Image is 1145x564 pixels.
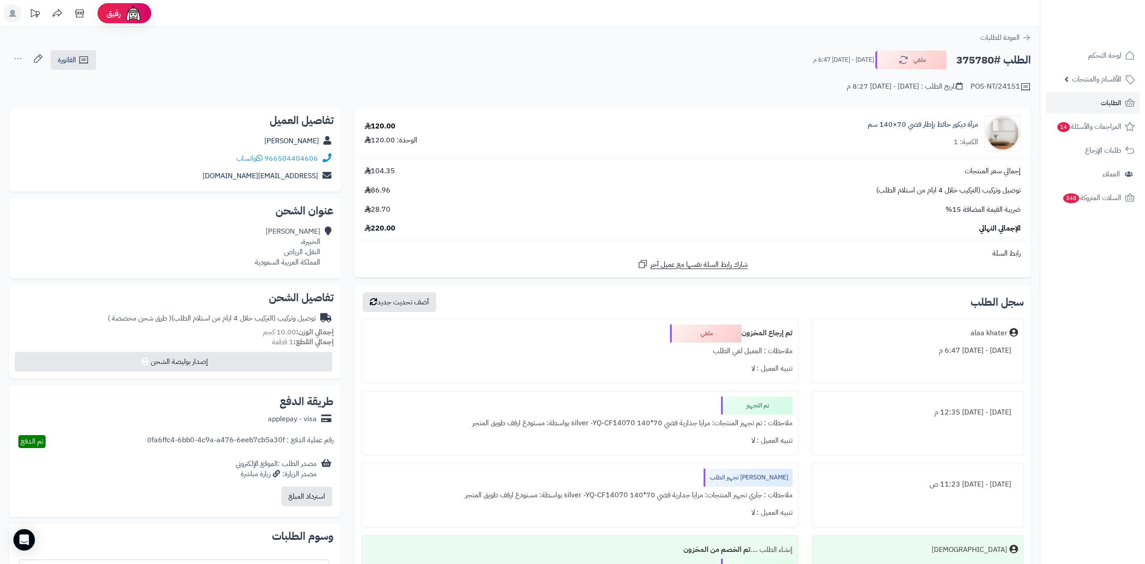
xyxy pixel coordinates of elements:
[971,81,1031,92] div: POS-NT/24151
[670,325,742,342] div: ملغي
[932,545,1007,555] div: [DEMOGRAPHIC_DATA]
[683,544,751,555] b: تم الخصم من المخزون
[954,137,978,147] div: الكمية: 1
[16,115,334,126] h2: تفاصيل العميل
[980,32,1020,43] span: العودة للطلبات
[875,51,947,69] button: ملغي
[15,352,332,372] button: إصدار بوليصة الشحن
[236,153,263,164] a: واتساب
[818,342,1018,359] div: [DATE] - [DATE] 6:47 م
[971,328,1007,338] div: alaa khater
[367,504,793,521] div: تنبيه العميل : لا
[1046,116,1140,137] a: المراجعات والأسئلة14
[979,223,1021,234] span: الإجمالي النهائي
[1046,92,1140,114] a: الطلبات
[1063,193,1079,203] span: 348
[280,396,334,407] h2: طريقة الدفع
[365,205,390,215] span: 28.70
[1046,187,1140,209] a: السلات المتروكة348
[24,4,46,25] a: تحديثات المنصة
[818,476,1018,493] div: [DATE] - [DATE] 11:23 ص
[255,226,320,267] div: [PERSON_NAME] الخبيرة، النفل، الرياض المملكة العربية السعودية
[813,56,874,64] small: [DATE] - [DATE] 6:47 م
[296,327,334,338] strong: إجمالي الوزن:
[272,337,334,347] small: 1 قطعة
[58,55,76,65] span: الفاتورة
[264,136,319,146] a: [PERSON_NAME]
[1085,144,1121,157] span: طلبات الإرجاع
[16,205,334,216] h2: عنوان الشحن
[1101,97,1121,109] span: الطلبات
[650,260,748,270] span: شارك رابط السلة نفسها مع عميل آخر
[263,327,334,338] small: 10.00 كجم
[637,259,748,270] a: شارك رابط السلة نفسها مع عميل آخر
[1056,120,1121,133] span: المراجعات والأسئلة
[236,459,317,479] div: مصدر الطلب :الموقع الإلكتروني
[985,115,1020,151] img: 1753776579-1-90x90.jpg
[124,4,142,22] img: ai-face.png
[365,223,395,234] span: 220.00
[16,292,334,303] h2: تفاصيل الشحن
[704,469,793,487] div: [PERSON_NAME] تجهيز الطلب
[367,414,793,432] div: ملاحظات : تم تجهيز المنتجات: مرايا جدارية فضي 70*140 silver -YQ-CF14070 بواسطة: مستودع ارفف طويق ...
[268,414,317,424] div: applepay - visa
[365,166,395,176] span: 104.35
[367,487,793,504] div: ملاحظات : جاري تجهيز المنتجات: مرايا جدارية فضي 70*140 silver -YQ-CF14070 بواسطة: مستودع ارفف طوي...
[1072,73,1121,85] span: الأقسام والمنتجات
[367,360,793,377] div: تنبيه العميل : لا
[13,529,35,551] div: Open Intercom Messenger
[847,81,963,92] div: تاريخ الطلب : [DATE] - [DATE] 8:27 م
[876,185,1021,196] span: توصيل وتركيب (التركيب خلال 4 ايام من استلام الطلب)
[106,8,121,19] span: رفيق
[956,51,1031,69] h2: الطلب #375780
[721,397,793,414] div: تم التجهيز
[365,135,417,145] div: الوحدة: 120.00
[365,121,395,132] div: 120.00
[367,342,793,360] div: ملاحظات : العميل لغي الطلب
[1103,168,1120,180] span: العملاء
[358,248,1027,259] div: رابط السلة
[147,435,334,448] div: رقم عملية الدفع : 0fa6ffc4-6bb0-4c9a-a476-6eeb7cb5a30f
[365,185,390,196] span: 86.96
[818,404,1018,421] div: [DATE] - [DATE] 12:35 م
[868,120,978,130] a: مرآة ديكور حائط بإطار فضي 70×140 سم
[980,32,1031,43] a: العودة للطلبات
[51,50,96,70] a: الفاتورة
[281,487,332,506] button: استرداد المبلغ
[971,297,1024,308] h3: سجل الطلب
[1046,140,1140,161] a: طلبات الإرجاع
[16,531,334,542] h2: وسوم الطلبات
[742,328,793,338] b: تم إرجاع المخزون
[1057,122,1070,132] span: 14
[946,205,1021,215] span: ضريبة القيمة المضافة 15%
[264,153,318,164] a: 966504404606
[108,313,171,324] span: ( طرق شحن مخصصة )
[965,166,1021,176] span: إجمالي سعر المنتجات
[367,541,793,559] div: إنشاء الطلب ....
[363,292,436,312] button: أضف تحديث جديد
[1088,49,1121,62] span: لوحة التحكم
[21,436,43,447] span: تم الدفع
[367,432,793,449] div: تنبيه العميل : لا
[1084,25,1137,44] img: logo-2.png
[1046,163,1140,185] a: العملاء
[236,469,317,479] div: مصدر الزيارة: زيارة مباشرة
[203,171,318,181] a: [EMAIL_ADDRESS][DOMAIN_NAME]
[1062,192,1121,204] span: السلات المتروكة
[293,337,334,347] strong: إجمالي القطع:
[108,313,316,324] div: توصيل وتركيب (التركيب خلال 4 ايام من استلام الطلب)
[1046,45,1140,66] a: لوحة التحكم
